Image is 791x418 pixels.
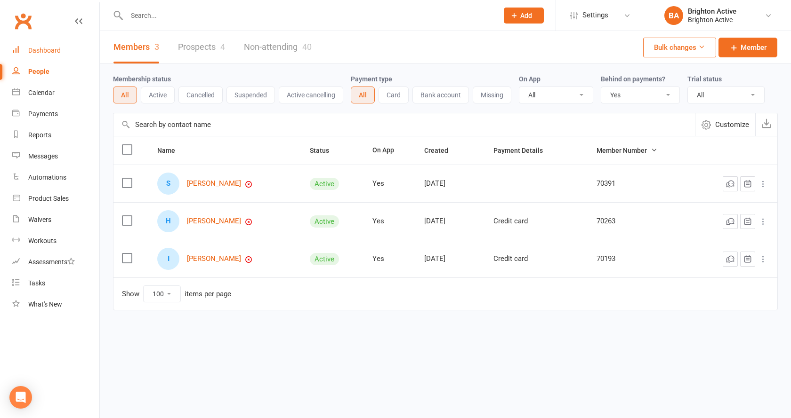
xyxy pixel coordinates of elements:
[12,294,99,315] a: What's New
[12,146,99,167] a: Messages
[372,217,407,225] div: Yes
[310,145,339,156] button: Status
[113,31,159,63] a: Members3
[28,110,58,118] div: Payments
[688,7,736,16] div: Brighton Active
[28,279,45,287] div: Tasks
[493,145,553,156] button: Payment Details
[28,68,49,75] div: People
[351,75,392,83] label: Payment type
[493,217,580,225] div: Credit card
[28,47,61,54] div: Dashboard
[424,147,459,154] span: Created
[597,180,684,188] div: 70391
[157,145,186,156] button: Name
[28,300,62,308] div: What's New
[113,113,695,136] input: Search by contact name
[28,195,69,202] div: Product Sales
[310,147,339,154] span: Status
[187,180,241,188] a: [PERSON_NAME]
[12,230,99,252] a: Workouts
[688,16,736,24] div: Brighton Active
[157,173,179,195] div: Sophie
[695,113,755,136] button: Customize
[473,87,511,103] button: Missing
[741,42,767,53] span: Member
[372,255,407,263] div: Yes
[601,75,665,83] label: Behind on payments?
[351,87,375,103] button: All
[28,89,55,96] div: Calendar
[28,237,56,244] div: Workouts
[28,131,51,139] div: Reports
[310,215,339,228] div: Active
[12,252,99,273] a: Assessments
[279,87,343,103] button: Active cancelling
[12,188,99,209] a: Product Sales
[504,8,544,24] button: Add
[643,38,716,57] button: Bulk changes
[12,82,99,103] a: Calendar
[141,87,175,103] button: Active
[715,119,749,130] span: Customize
[687,75,722,83] label: Trial status
[12,209,99,230] a: Waivers
[28,216,51,223] div: Waivers
[154,42,159,52] div: 3
[519,75,541,83] label: On App
[302,42,312,52] div: 40
[424,255,476,263] div: [DATE]
[310,178,339,190] div: Active
[520,12,532,19] span: Add
[597,217,684,225] div: 70263
[244,31,312,63] a: Non-attending40
[28,152,58,160] div: Messages
[12,40,99,61] a: Dashboard
[28,258,75,266] div: Assessments
[9,386,32,409] div: Open Intercom Messenger
[113,75,171,83] label: Membership status
[582,5,608,26] span: Settings
[597,147,657,154] span: Member Number
[718,38,777,57] a: Member
[493,147,553,154] span: Payment Details
[113,87,137,103] button: All
[226,87,275,103] button: Suspended
[424,145,459,156] button: Created
[597,255,684,263] div: 70193
[187,217,241,225] a: [PERSON_NAME]
[12,61,99,82] a: People
[372,180,407,188] div: Yes
[12,167,99,188] a: Automations
[424,217,476,225] div: [DATE]
[379,87,409,103] button: Card
[412,87,469,103] button: Bank account
[28,174,66,181] div: Automations
[310,253,339,265] div: Active
[187,255,241,263] a: [PERSON_NAME]
[597,145,657,156] button: Member Number
[364,136,416,165] th: On App
[157,147,186,154] span: Name
[185,290,231,298] div: items per page
[220,42,225,52] div: 4
[178,31,225,63] a: Prospects4
[424,180,476,188] div: [DATE]
[12,125,99,146] a: Reports
[157,210,179,232] div: Hussein
[157,248,179,270] div: Ibrahim
[12,103,99,125] a: Payments
[178,87,223,103] button: Cancelled
[124,9,492,22] input: Search...
[122,285,231,302] div: Show
[12,273,99,294] a: Tasks
[664,6,683,25] div: BA
[11,9,35,33] a: Clubworx
[493,255,580,263] div: Credit card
